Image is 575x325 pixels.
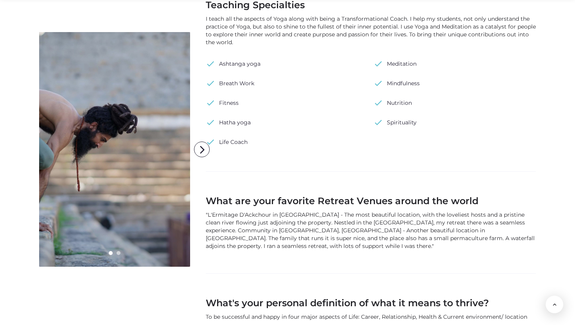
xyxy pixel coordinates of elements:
[374,97,412,109] a: check Nutrition
[206,15,536,46] div: I teach all the aspects of Yoga along with being a Transformational Coach. I help my students, no...
[194,142,210,158] i: arrow_forward_ios
[206,58,261,70] a: check Ashtanga yoga
[206,136,215,148] span: check
[374,77,383,89] span: check
[206,117,251,128] a: check Hatha yoga
[206,58,215,70] span: check
[206,97,239,109] a: check Fitness
[206,136,248,148] a: check Life Coach
[374,117,383,128] span: check
[206,195,536,207] h3: What are your favorite Retreat Venues around the world
[374,58,417,70] a: check Meditation
[374,58,383,70] span: check
[206,211,536,250] div: "L'Ermitage D'Ackchour in [GEOGRAPHIC_DATA] - The most beautiful location, with the loveliest hos...
[206,77,254,89] a: check Breath Work
[206,313,536,321] div: To be successful and happy in four major aspects of Life: Career, Relationship, Health & Current ...
[206,297,536,309] h3: What's your personal definition of what it means to thrive?
[206,77,215,89] span: check
[374,77,420,89] a: check Mindfulness
[374,97,383,109] span: check
[374,117,417,128] a: check Spirituality
[206,117,215,128] span: check
[206,97,215,109] span: check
